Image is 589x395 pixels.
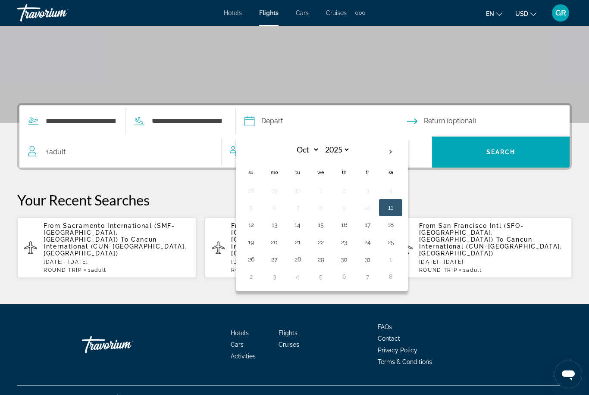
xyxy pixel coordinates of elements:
a: Cars [296,9,309,16]
a: Activities [231,353,256,360]
a: Contact [378,335,400,342]
span: ROUND TRIP [419,267,457,273]
span: Search [486,149,516,156]
button: Day 29 [314,253,328,265]
button: Day 17 [360,219,374,231]
span: Terms & Conditions [378,358,432,365]
button: Day 7 [291,202,304,214]
button: User Menu [549,4,572,22]
button: Day 18 [384,219,398,231]
span: GR [555,9,566,17]
button: Day 30 [291,184,304,196]
a: Hotels [224,9,242,16]
button: Day 7 [360,271,374,283]
button: Day 8 [314,202,328,214]
button: Day 8 [384,271,398,283]
button: Day 27 [267,253,281,265]
span: San Francisco Intl (SFO-[GEOGRAPHIC_DATA], [GEOGRAPHIC_DATA]) [419,222,524,243]
button: Day 1 [314,184,328,196]
button: Day 11 [384,202,398,214]
button: Select return date [407,106,570,137]
span: ROUND TRIP [44,267,82,273]
a: FAQs [378,323,392,330]
table: Left calendar grid [239,142,402,285]
button: Select depart date [244,106,407,137]
button: Day 4 [291,271,304,283]
button: Day 22 [314,236,328,248]
span: Adult [49,148,66,156]
button: Change language [486,7,502,20]
a: Cruises [279,341,299,348]
button: Day 20 [267,236,281,248]
select: Select year [322,142,350,157]
span: Cancun International (CUN-[GEOGRAPHIC_DATA], [GEOGRAPHIC_DATA]) [231,236,374,257]
button: Day 2 [244,271,258,283]
select: Select month [291,142,320,157]
p: Your Recent Searches [17,191,572,208]
button: Day 25 [384,236,398,248]
button: Day 5 [244,202,258,214]
a: Travorium [17,2,103,24]
button: Day 9 [337,202,351,214]
button: Day 30 [337,253,351,265]
button: Day 21 [291,236,304,248]
button: Day 6 [337,271,351,283]
span: Return (optional) [424,115,476,127]
button: Day 28 [291,253,304,265]
span: Cancun International (CUN-[GEOGRAPHIC_DATA], [GEOGRAPHIC_DATA]) [44,236,187,257]
span: To [496,236,504,243]
button: Day 29 [267,184,281,196]
span: 1 [463,267,482,273]
a: Cars [231,341,244,348]
button: Day 31 [360,253,374,265]
a: Hotels [231,330,249,336]
button: Day 19 [244,236,258,248]
span: Adult [91,267,107,273]
button: Day 24 [360,236,374,248]
button: Day 13 [267,219,281,231]
button: From San Francisco Intl (SFO-[GEOGRAPHIC_DATA], [GEOGRAPHIC_DATA]) To Cancun International (CUN-[... [393,217,572,278]
a: Privacy Policy [378,347,417,354]
span: From [231,222,248,229]
span: Cancun International (CUN-[GEOGRAPHIC_DATA], [GEOGRAPHIC_DATA]) [419,236,562,257]
span: 1 [46,146,66,158]
p: [DATE] - [DATE] [231,259,377,265]
span: Adult [466,267,482,273]
span: Flights [259,9,279,16]
span: To [121,236,128,243]
span: From [419,222,436,229]
button: Next month [379,142,402,162]
button: Day 26 [244,253,258,265]
button: From Sacramento International (SMF-[GEOGRAPHIC_DATA], [GEOGRAPHIC_DATA]) To Cancun International ... [17,217,196,278]
span: USD [515,10,528,17]
button: Day 6 [267,202,281,214]
button: Day 10 [360,202,374,214]
button: Change currency [515,7,536,20]
iframe: Button to launch messaging window [555,361,582,388]
span: en [486,10,494,17]
span: From [44,222,61,229]
button: Day 2 [337,184,351,196]
button: Day 15 [314,219,328,231]
button: Travelers: 1 adult, 0 children [19,137,432,168]
span: ROUND TRIP [231,267,269,273]
button: Day 16 [337,219,351,231]
button: Day 23 [337,236,351,248]
button: Day 4 [384,184,398,196]
a: Go Home [82,332,168,358]
span: 1 [88,267,107,273]
button: Day 14 [291,219,304,231]
a: Flights [279,330,298,336]
div: Search widget [19,105,570,168]
a: Cruises [326,9,347,16]
button: Day 3 [267,271,281,283]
